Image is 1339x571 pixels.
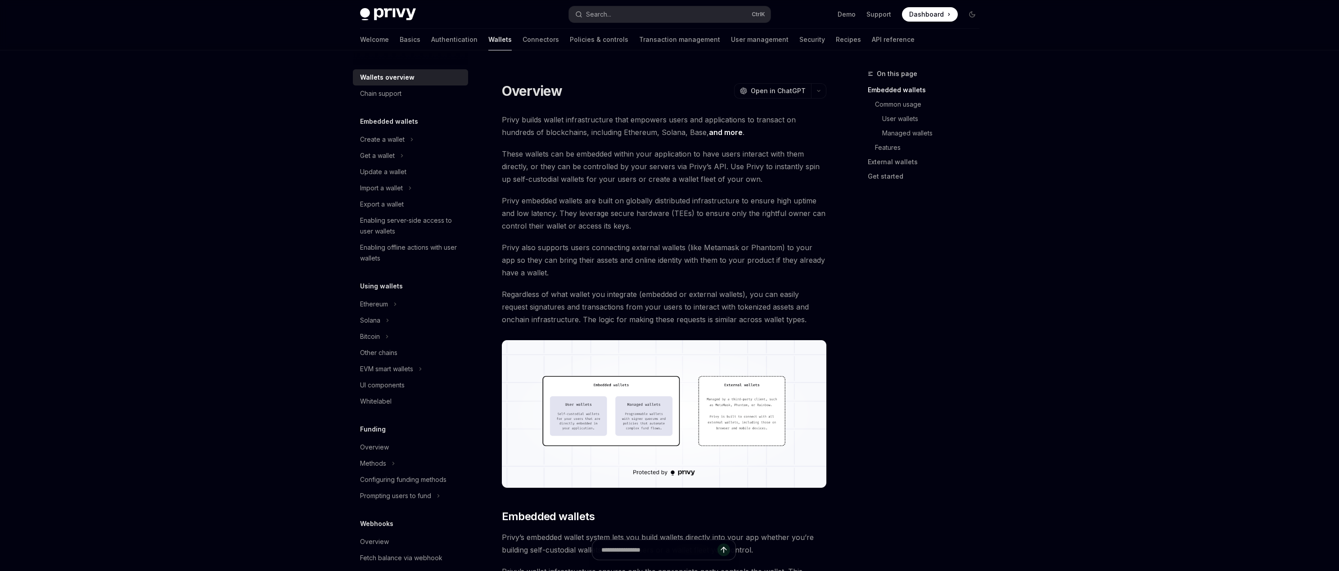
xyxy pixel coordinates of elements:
div: Prompting users to fund [360,490,431,501]
a: Overview [353,439,468,455]
div: Get a wallet [360,150,395,161]
div: Other chains [360,347,397,358]
span: These wallets can be embedded within your application to have users interact with them directly, ... [502,148,826,185]
span: Privy embedded wallets are built on globally distributed infrastructure to ensure high uptime and... [502,194,826,232]
a: Demo [838,10,856,19]
a: Enabling offline actions with user wallets [353,239,468,266]
a: Enabling server-side access to user wallets [353,212,468,239]
span: Dashboard [909,10,944,19]
div: Export a wallet [360,199,404,210]
a: User management [731,29,789,50]
span: Ctrl K [752,11,765,18]
img: images/walletoverview.png [502,340,826,488]
a: Support [866,10,891,19]
div: Fetch balance via webhook [360,553,442,563]
div: Update a wallet [360,166,406,177]
button: Toggle EVM smart wallets section [353,361,468,377]
h5: Webhooks [360,518,393,529]
div: EVM smart wallets [360,364,413,374]
div: Enabling offline actions with user wallets [360,242,463,264]
a: Configuring funding methods [353,472,468,488]
button: Toggle Import a wallet section [353,180,468,196]
a: API reference [872,29,915,50]
a: Connectors [523,29,559,50]
div: Ethereum [360,299,388,310]
span: Privy builds wallet infrastructure that empowers users and applications to transact on hundreds o... [502,113,826,139]
div: Wallets overview [360,72,415,83]
div: Chain support [360,88,401,99]
span: On this page [877,68,917,79]
a: Update a wallet [353,164,468,180]
div: Overview [360,442,389,453]
a: Other chains [353,345,468,361]
a: Embedded wallets [868,83,987,97]
button: Toggle Create a wallet section [353,131,468,148]
a: Features [868,140,987,155]
button: Toggle Prompting users to fund section [353,488,468,504]
a: Fetch balance via webhook [353,550,468,566]
button: Open search [569,6,771,22]
a: Welcome [360,29,389,50]
a: Whitelabel [353,393,468,409]
a: Common usage [868,97,987,112]
span: Embedded wallets [502,509,595,524]
button: Open in ChatGPT [734,83,811,99]
a: Policies & controls [570,29,628,50]
a: Get started [868,169,987,184]
a: Wallets [488,29,512,50]
div: Methods [360,458,386,469]
span: Open in ChatGPT [751,86,806,95]
div: Overview [360,536,389,547]
a: Managed wallets [868,126,987,140]
button: Toggle Solana section [353,312,468,328]
h5: Using wallets [360,281,403,292]
a: Security [799,29,825,50]
span: Privy also supports users connecting external wallets (like Metamask or Phantom) to your app so t... [502,241,826,279]
a: Overview [353,534,468,550]
div: Import a wallet [360,183,403,193]
img: dark logo [360,8,416,21]
div: Search... [586,9,611,20]
button: Toggle Bitcoin section [353,328,468,345]
h5: Funding [360,424,386,435]
div: Enabling server-side access to user wallets [360,215,463,237]
a: Basics [400,29,420,50]
h5: Embedded wallets [360,116,418,127]
div: Create a wallet [360,134,405,145]
div: Bitcoin [360,331,380,342]
div: UI components [360,380,405,391]
input: Ask a question... [601,540,717,560]
a: Authentication [431,29,478,50]
button: Send message [717,544,730,556]
button: Toggle Get a wallet section [353,148,468,164]
button: Toggle dark mode [965,7,979,22]
a: External wallets [868,155,987,169]
a: Recipes [836,29,861,50]
span: Privy’s embedded wallet system lets you build wallets directly into your app whether you’re build... [502,531,826,556]
a: User wallets [868,112,987,126]
a: Transaction management [639,29,720,50]
a: Dashboard [902,7,958,22]
span: Regardless of what wallet you integrate (embedded or external wallets), you can easily request si... [502,288,826,326]
a: Export a wallet [353,196,468,212]
div: Whitelabel [360,396,392,407]
a: and more [709,128,743,137]
div: Configuring funding methods [360,474,446,485]
h1: Overview [502,83,563,99]
a: Wallets overview [353,69,468,85]
button: Toggle Ethereum section [353,296,468,312]
a: Chain support [353,85,468,102]
div: Solana [360,315,380,326]
a: UI components [353,377,468,393]
button: Toggle Methods section [353,455,468,472]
